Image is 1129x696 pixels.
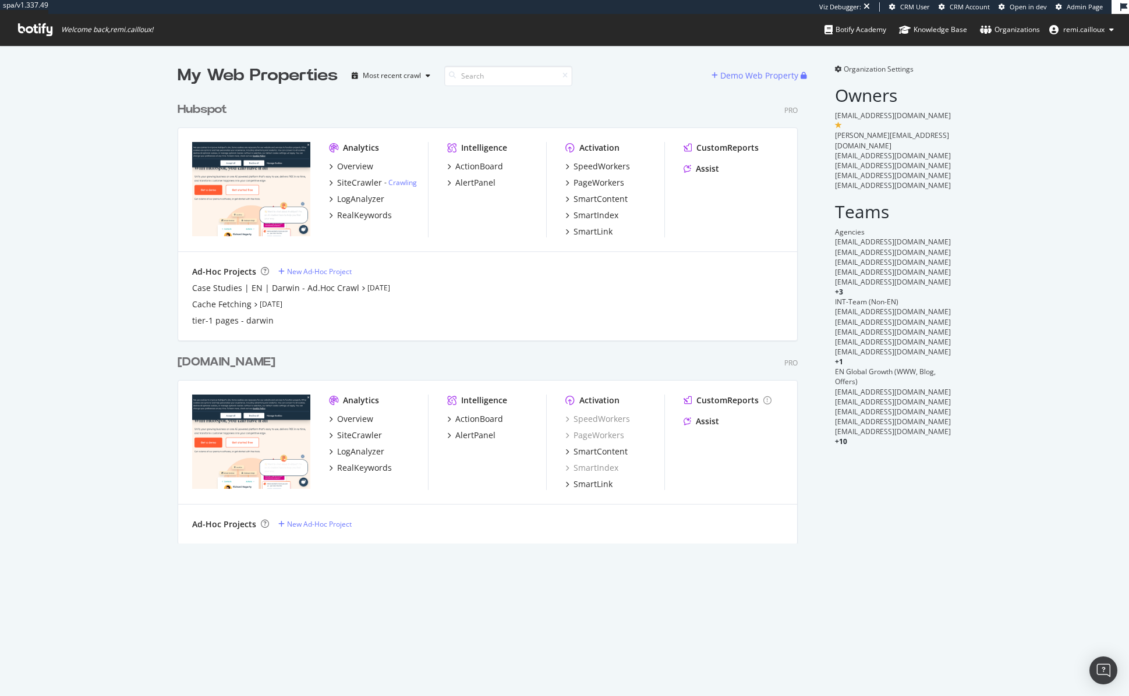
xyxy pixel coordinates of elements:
div: AlertPanel [455,429,496,441]
a: Cache Fetching [192,299,252,310]
a: SmartContent [565,446,628,457]
a: SmartContent [565,193,628,205]
span: [EMAIL_ADDRESS][DOMAIN_NAME] [835,317,951,327]
span: [EMAIL_ADDRESS][DOMAIN_NAME] [835,417,951,427]
img: hubspot-bulkdataexport.com [192,395,310,489]
a: ActionBoard [447,161,503,172]
div: My Web Properties [178,64,338,87]
a: AlertPanel [447,429,496,441]
a: RealKeywords [329,462,392,474]
a: Assist [684,163,719,175]
div: Analytics [343,142,379,154]
a: SpeedWorkers [565,161,630,172]
span: [EMAIL_ADDRESS][DOMAIN_NAME] [835,407,951,417]
div: Hubspot [178,101,227,118]
div: SmartLink [574,226,613,237]
a: SmartIndex [565,209,618,221]
span: + 3 [835,287,843,297]
a: SmartIndex [565,462,618,474]
span: + 1 [835,357,843,367]
a: PageWorkers [565,177,624,189]
div: Activation [579,395,620,406]
div: Overview [337,161,373,172]
div: tier-1 pages - darwin [192,315,274,326]
span: [EMAIL_ADDRESS][DOMAIN_NAME] [835,307,951,317]
div: INT-Team (Non-EN) [835,297,952,307]
a: [DATE] [260,299,282,309]
div: Ad-Hoc Projects [192,266,256,278]
a: SpeedWorkers [565,413,630,425]
div: Analytics [343,395,379,406]
div: SiteCrawler [337,429,382,441]
a: Knowledge Base [899,14,967,45]
div: EN Global Growth (WWW, Blog, Offers) [835,367,952,386]
a: CRM Account [939,2,990,12]
div: AlertPanel [455,177,496,189]
span: remi.cailloux [1063,24,1105,34]
div: Pro [784,105,798,115]
a: Overview [329,413,373,425]
button: Most recent crawl [347,66,435,85]
span: [EMAIL_ADDRESS][DOMAIN_NAME] [835,387,951,397]
span: [EMAIL_ADDRESS][DOMAIN_NAME] [835,257,951,267]
div: Agencies [835,227,952,237]
span: CRM User [900,2,930,11]
img: hubspot.com [192,142,310,236]
a: SiteCrawler [329,429,382,441]
div: Assist [696,416,719,427]
a: [DATE] [367,283,390,293]
span: + 10 [835,436,847,446]
div: Pro [784,358,798,368]
div: [DOMAIN_NAME] [178,354,275,371]
a: Hubspot [178,101,232,118]
span: [EMAIL_ADDRESS][DOMAIN_NAME] [835,247,951,257]
button: Demo Web Property [712,66,801,85]
a: AlertPanel [447,177,496,189]
div: CustomReports [696,142,759,154]
span: [EMAIL_ADDRESS][DOMAIN_NAME] [835,327,951,337]
a: Assist [684,416,719,427]
a: LogAnalyzer [329,446,384,457]
div: ActionBoard [455,161,503,172]
a: RealKeywords [329,209,392,221]
span: Admin Page [1067,2,1103,11]
div: Intelligence [461,142,507,154]
span: [EMAIL_ADDRESS][DOMAIN_NAME] [835,151,951,161]
div: SmartLink [574,478,613,490]
div: Organizations [980,24,1040,35]
span: [EMAIL_ADDRESS][DOMAIN_NAME] [835,347,951,357]
button: remi.cailloux [1040,20,1123,39]
div: Knowledge Base [899,24,967,35]
a: [DOMAIN_NAME] [178,354,280,371]
div: Botify Academy [824,24,886,35]
div: SiteCrawler [337,177,382,189]
span: [EMAIL_ADDRESS][DOMAIN_NAME] [835,161,951,171]
div: SmartContent [574,446,628,457]
div: - [384,177,417,187]
a: Open in dev [999,2,1047,12]
a: CustomReports [684,395,771,406]
div: RealKeywords [337,462,392,474]
div: grid [178,87,807,544]
div: Ad-Hoc Projects [192,519,256,530]
a: PageWorkers [565,429,624,441]
div: Most recent crawl [363,72,421,79]
span: [EMAIL_ADDRESS][DOMAIN_NAME] [835,397,951,407]
div: LogAnalyzer [337,446,384,457]
a: New Ad-Hoc Project [278,519,352,529]
div: New Ad-Hoc Project [287,519,352,529]
div: Viz Debugger: [819,2,861,12]
a: CustomReports [684,142,759,154]
h2: Owners [835,86,952,105]
div: CustomReports [696,395,759,406]
span: Open in dev [1010,2,1047,11]
span: [EMAIL_ADDRESS][DOMAIN_NAME] [835,237,951,247]
div: Overview [337,413,373,425]
span: [EMAIL_ADDRESS][DOMAIN_NAME] [835,337,951,347]
span: [EMAIL_ADDRESS][DOMAIN_NAME] [835,171,951,180]
div: SmartIndex [574,209,618,221]
div: SpeedWorkers [574,161,630,172]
